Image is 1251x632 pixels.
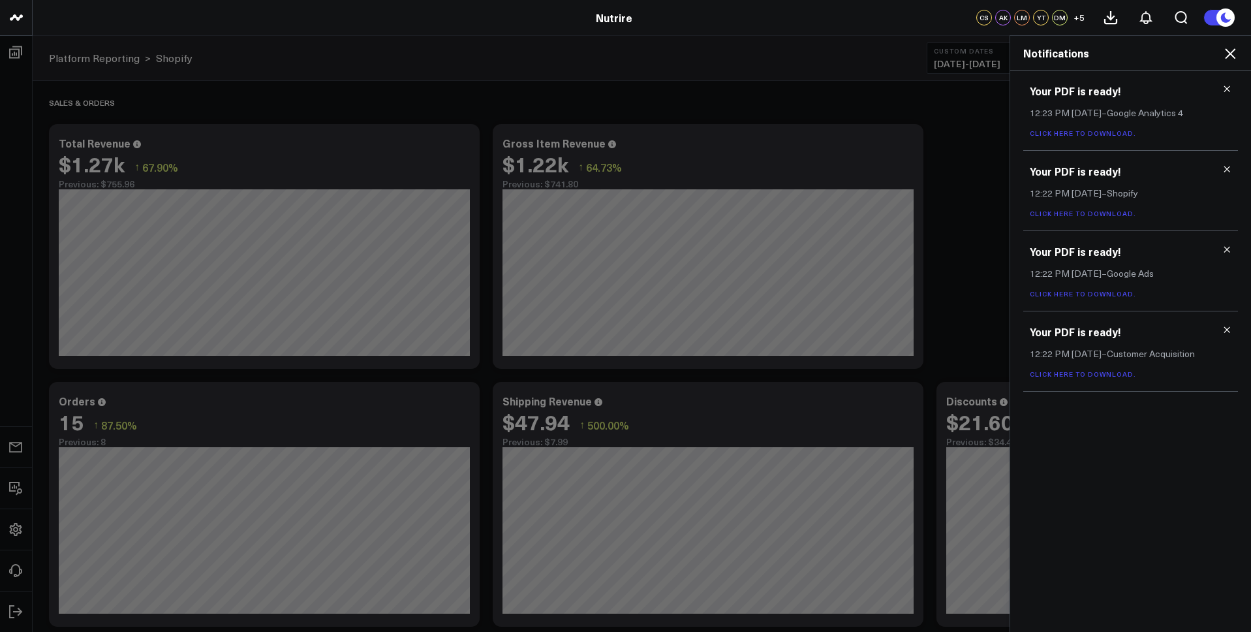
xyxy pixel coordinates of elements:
div: YT [1033,10,1049,25]
h2: Notifications [1023,46,1238,60]
h3: Your PDF is ready! [1030,324,1231,339]
a: Click here to download. [1030,370,1136,379]
span: 12:22 PM [DATE] [1030,267,1102,279]
div: DM [1052,10,1068,25]
span: + 5 [1073,13,1085,22]
span: 12:23 PM [DATE] [1030,106,1102,119]
h3: Your PDF is ready! [1030,84,1231,98]
span: – Customer Acquisition [1102,347,1195,360]
h3: Your PDF is ready! [1030,244,1231,259]
span: – Shopify [1102,187,1138,199]
span: – Google Analytics 4 [1102,106,1183,119]
div: AK [995,10,1011,25]
a: Nutrire [596,10,632,25]
a: Click here to download. [1030,209,1136,218]
div: CS [976,10,992,25]
a: Click here to download. [1030,129,1136,138]
span: 12:22 PM [DATE] [1030,347,1102,360]
span: – Google Ads [1102,267,1154,279]
a: Click here to download. [1030,289,1136,298]
div: LM [1014,10,1030,25]
button: +5 [1071,10,1087,25]
span: 12:22 PM [DATE] [1030,187,1102,199]
h3: Your PDF is ready! [1030,164,1231,178]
